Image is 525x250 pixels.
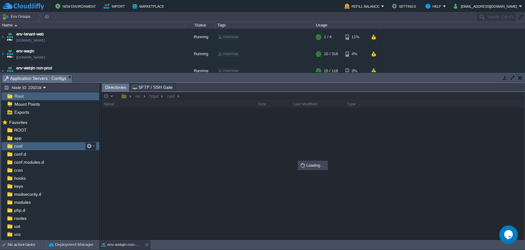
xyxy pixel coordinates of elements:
a: modules [13,199,32,205]
a: env-waqin [16,48,34,54]
div: 1 / 4 [324,29,332,45]
div: Running [185,46,216,62]
button: New Environment [55,2,98,10]
a: cron [13,167,24,173]
img: AMDAwAAAACH5BAEAAAAALAAAAAABAAEAAAICRAEAOw== [0,63,5,79]
div: Usage [314,22,379,29]
div: shashiraja [217,68,240,74]
a: keys [13,183,24,189]
div: 11% [345,29,365,45]
a: routes [13,215,27,221]
img: AMDAwAAAACH5BAEAAAAALAAAAAABAAEAAAICRAEAOw== [6,46,14,62]
a: env-welqin-non-prod [16,65,52,71]
button: Settings [392,2,418,10]
button: Env Groups [2,12,33,21]
div: Running [185,63,216,79]
button: Deployment Manager [49,242,93,248]
a: Mount Points [13,101,41,107]
a: modsecurity.d [13,191,42,197]
button: env-welqin-non-prod [101,242,140,248]
img: CloudJiffy [2,2,44,10]
div: 15 / 116 [324,63,338,79]
div: Status [185,22,215,29]
img: AMDAwAAAACH5BAEAAAAALAAAAAABAAEAAAICRAEAOw== [6,29,14,45]
div: 4% [345,46,365,62]
a: [DOMAIN_NAME] [16,37,45,43]
button: Node ID: 220218 [4,85,43,90]
img: AMDAwAAAACH5BAEAAAAALAAAAAABAAEAAAICRAEAOw== [14,25,17,26]
a: conf.d [13,151,27,157]
div: shashiraja [217,34,240,40]
a: Root [13,93,25,99]
span: Application Servers : Configs [4,75,66,82]
a: env-tenant-web [16,31,44,37]
div: 10 / 316 [324,46,338,62]
div: No active tasks [8,240,46,250]
span: Favorites [8,120,28,125]
div: shashiraja [217,51,240,57]
a: conf [13,143,23,149]
button: [EMAIL_ADDRESS][DOMAIN_NAME] [454,2,519,10]
a: php.d [13,207,26,213]
div: Name [1,22,185,29]
div: Tags [216,22,314,29]
iframe: chat widget [499,225,519,244]
img: AMDAwAAAACH5BAEAAAAALAAAAAABAAEAAAICRAEAOw== [0,46,5,62]
div: 3% [345,63,365,79]
a: Exports [13,109,30,115]
button: Import [104,2,127,10]
a: uat [13,223,21,229]
a: vcs [13,232,22,237]
button: Help [425,2,443,10]
a: Favorites [8,120,28,125]
img: AMDAwAAAACH5BAEAAAAALAAAAAABAAEAAAICRAEAOw== [6,63,14,79]
a: hooks [13,175,27,181]
span: Directories [105,84,126,91]
button: Refill Balance [344,2,381,10]
div: Loading... [298,161,327,170]
a: conf.modules.d [13,159,45,165]
span: SFTP / SSH Gate [132,84,173,91]
a: [DOMAIN_NAME] [16,54,45,60]
div: Running [185,29,216,45]
a: app [13,135,22,141]
a: [DOMAIN_NAME] [16,71,45,77]
img: AMDAwAAAACH5BAEAAAAALAAAAAABAAEAAAICRAEAOw== [0,29,5,45]
button: Marketplace [132,2,166,10]
a: ROOT [13,127,28,133]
